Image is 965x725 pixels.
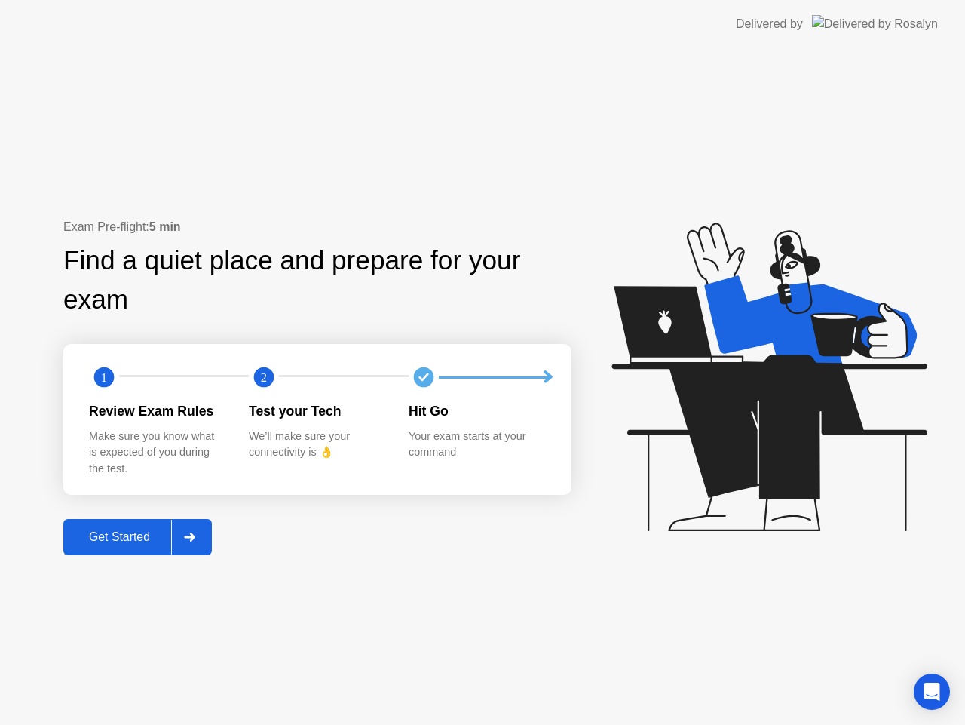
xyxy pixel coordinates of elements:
[68,530,171,544] div: Get Started
[249,429,384,461] div: We’ll make sure your connectivity is 👌
[89,429,225,478] div: Make sure you know what is expected of you during the test.
[249,401,384,421] div: Test your Tech
[149,220,181,233] b: 5 min
[63,241,571,321] div: Find a quiet place and prepare for your exam
[63,519,212,555] button: Get Started
[101,370,107,385] text: 1
[736,15,803,33] div: Delivered by
[89,401,225,421] div: Review Exam Rules
[812,15,938,32] img: Delivered by Rosalyn
[914,674,950,710] div: Open Intercom Messenger
[63,218,571,236] div: Exam Pre-flight:
[409,429,544,461] div: Your exam starts at your command
[261,370,267,385] text: 2
[409,401,544,421] div: Hit Go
